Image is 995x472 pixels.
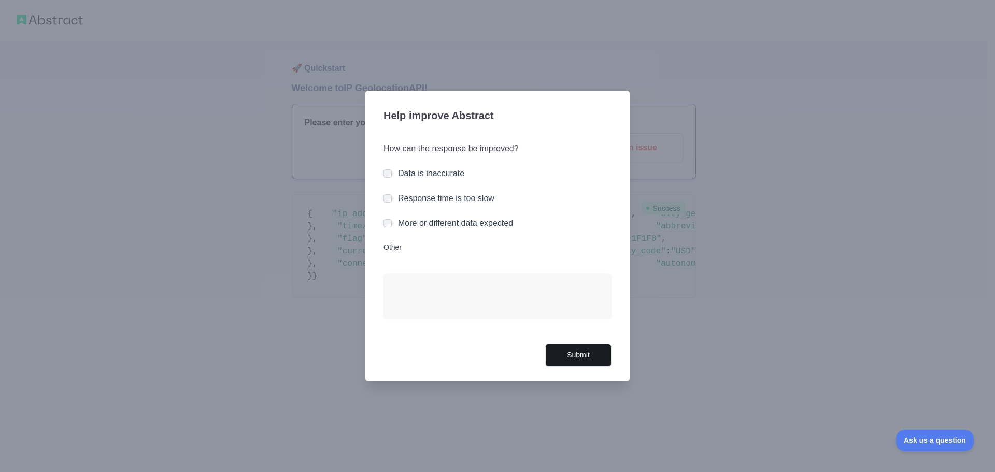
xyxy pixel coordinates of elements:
h3: How can the response be improved? [383,142,612,155]
iframe: Toggle Customer Support [896,430,974,451]
label: More or different data expected [398,219,513,227]
button: Submit [545,344,612,367]
label: Data is inaccurate [398,169,464,178]
h3: Help improve Abstract [383,103,612,130]
label: Other [383,242,612,252]
label: Response time is too slow [398,194,494,203]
